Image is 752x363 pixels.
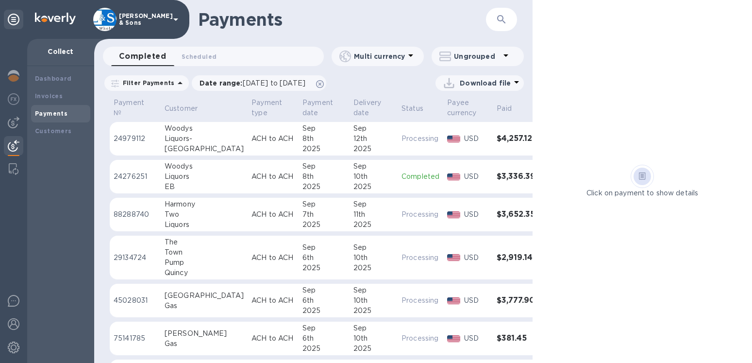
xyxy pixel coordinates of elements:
div: 8th [302,134,346,144]
p: Processing [401,253,439,263]
img: Logo [35,13,76,24]
div: 2025 [302,344,346,354]
p: Payment type [251,98,282,118]
div: Sep [353,199,394,209]
div: 12th [353,134,394,144]
div: Town [165,247,244,258]
div: 2025 [302,263,346,273]
h3: $3,777.90 [497,296,537,305]
p: ACH to ACH [251,134,295,144]
p: Delivery date [353,98,381,118]
div: Pump [165,258,244,268]
div: 2025 [353,306,394,316]
div: 2025 [302,182,346,192]
h3: $381.45 [497,334,537,343]
p: Processing [401,209,439,220]
span: Payment type [251,98,295,118]
div: 2025 [353,182,394,192]
h3: $2,919.14 [497,253,537,262]
p: Click on payment to show details [586,188,698,198]
div: Liquors [165,220,244,230]
span: Payment date [302,98,346,118]
div: Sep [353,161,394,172]
div: 2025 [353,144,394,154]
p: Processing [401,295,439,306]
p: [PERSON_NAME] & Sons [119,13,167,26]
b: Payments [35,110,67,117]
div: 2025 [302,144,346,154]
div: 10th [353,295,394,306]
div: Sep [302,242,346,253]
p: Payee currency [447,98,476,118]
div: Liquors-[GEOGRAPHIC_DATA] [165,134,244,154]
b: Customers [35,127,72,135]
span: Status [401,104,436,114]
div: Sep [302,123,346,134]
div: Liquors [165,172,244,182]
p: Date range : [200,78,310,88]
p: Collect [35,47,86,56]
span: Scheduled [182,52,217,62]
p: 88288740 [114,209,157,220]
p: USD [464,333,489,344]
div: Sep [302,199,346,209]
p: Processing [401,134,439,144]
div: Sep [302,161,346,172]
div: Woodys [165,161,244,172]
img: USD [447,254,460,261]
div: 2025 [353,220,394,230]
span: Delivery date [353,98,394,118]
div: Gas [165,339,244,349]
div: Gas [165,301,244,311]
h3: $4,257.12 [497,134,537,143]
img: USD [447,297,460,304]
div: The [165,237,244,247]
p: Filter Payments [119,79,174,87]
span: Customer [165,104,210,114]
p: ACH to ACH [251,295,295,306]
p: Customer [165,104,198,114]
div: 6th [302,253,346,263]
div: 8th [302,172,346,182]
p: USD [464,134,489,144]
p: ACH to ACH [251,253,295,263]
div: 2025 [353,344,394,354]
div: 6th [302,333,346,344]
div: Quincy [165,268,244,278]
p: USD [464,209,489,220]
span: Paid [497,104,524,114]
p: ACH to ACH [251,172,295,182]
div: Two [165,209,244,220]
div: Sep [353,123,394,134]
img: USD [447,173,460,180]
div: Sep [302,323,346,333]
span: Payment № [114,98,157,118]
p: Payment № [114,98,144,118]
div: Sep [353,323,394,333]
div: 2025 [353,263,394,273]
div: 10th [353,172,394,182]
div: 11th [353,209,394,220]
span: Payee currency [447,98,489,118]
p: ACH to ACH [251,333,295,344]
p: Ungrouped [454,52,500,61]
p: USD [464,172,489,182]
div: 2025 [302,306,346,316]
img: USD [447,211,460,218]
div: Date range:[DATE] to [DATE] [192,75,326,91]
div: 10th [353,333,394,344]
div: 2025 [302,220,346,230]
p: Status [401,104,423,114]
div: 10th [353,253,394,263]
span: Completed [119,50,166,63]
img: USD [447,335,460,342]
img: USD [447,136,460,142]
p: Paid [497,104,512,114]
div: Sep [353,242,394,253]
div: EB [165,182,244,192]
img: Foreign exchange [8,93,19,105]
span: [DATE] to [DATE] [243,79,305,87]
p: Processing [401,333,439,344]
p: 75141785 [114,333,157,344]
div: Unpin categories [4,10,23,29]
